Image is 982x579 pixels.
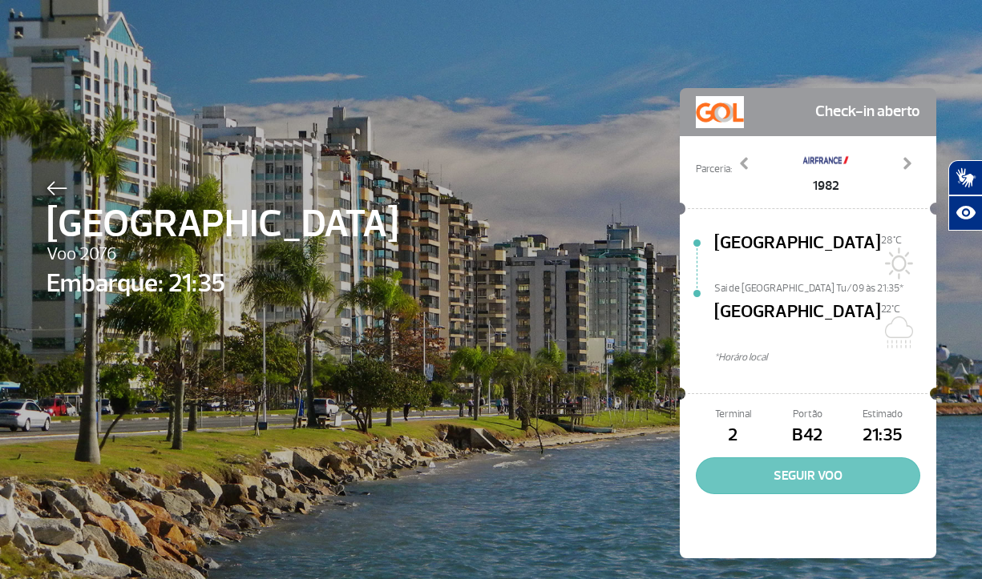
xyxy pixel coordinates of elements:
[845,422,919,449] span: 21:35
[948,160,982,231] div: Plugin de acessibilidade da Hand Talk.
[714,281,936,292] span: Sai de [GEOGRAPHIC_DATA] Tu/09 às 21:35*
[845,407,919,422] span: Estimado
[696,162,732,177] span: Parceria:
[948,160,982,195] button: Abrir tradutor de língua de sinais.
[770,407,845,422] span: Portão
[948,195,982,231] button: Abrir recursos assistivos.
[881,303,900,316] span: 22°C
[696,407,770,422] span: Terminal
[881,247,913,279] img: Sol
[714,350,936,365] span: *Horáro local
[46,195,398,253] span: [GEOGRAPHIC_DATA]
[696,457,920,494] button: SEGUIR VOO
[46,264,398,303] span: Embarque: 21:35
[815,96,920,128] span: Check-in aberto
[802,176,850,195] span: 1982
[46,241,398,268] span: Voo 2076
[881,234,902,247] span: 28°C
[770,422,845,449] span: B42
[696,422,770,449] span: 2
[881,316,913,348] img: Nublado
[714,230,881,281] span: [GEOGRAPHIC_DATA]
[714,299,881,350] span: [GEOGRAPHIC_DATA]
